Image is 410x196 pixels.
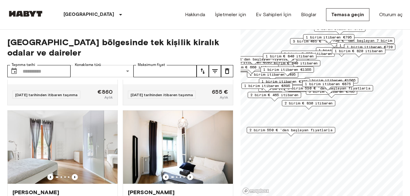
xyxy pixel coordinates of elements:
[228,64,276,70] span: 2 birim € 660 itibaren
[213,56,294,62] span: 3 birim 625 €'dan başlayan fiyatlarla
[281,51,335,60] div: Harita işaretçisi
[8,65,20,77] button: Tarih seçin
[247,127,335,136] div: Harita işaretçisi
[330,38,394,47] div: Harita işaretçisi
[221,65,233,77] button: melodi
[337,42,388,52] div: Harita işaretçisi
[97,89,113,95] span: €860
[163,174,169,180] button: Önceki resim
[197,65,209,77] button: melodi
[248,92,301,101] div: Harita işaretçisi
[302,81,354,90] div: Harita işaretçisi
[262,79,307,84] span: 1 birim itibaren €785
[319,48,365,53] span: 1 birim itibaren €770
[326,8,369,21] a: Temasa geçin
[209,65,221,77] button: melodi
[301,11,316,18] a: Bloglar
[215,11,246,18] a: İşletmeler için
[7,11,44,17] img: Habyt (Habyt)
[285,85,373,95] div: Harita işaretçisi
[305,81,351,87] span: 1 birim itibaren €875
[225,64,278,74] div: Harita işaretçisi
[220,95,228,100] span: Aylık
[12,62,35,67] label: Taşınma tarihi
[104,95,113,100] span: Aylık
[287,85,370,91] span: 6 birim 530 € 'dan başlayan fiyatlarla
[249,127,332,133] span: 2 birim 550 € 'dan başlayan fiyatlarla
[347,44,393,50] span: 1 birim itibaren €720
[63,11,114,18] p: [GEOGRAPHIC_DATA]
[303,34,354,44] div: Harita işaretçisi
[7,37,233,58] span: [GEOGRAPHIC_DATA] bölgesinde tek kişilik kiralık odalar ve daireler
[256,11,291,18] a: Ev Sahipleri İçin
[306,34,352,40] span: 1 birim itibaren €795
[263,67,311,72] span: 1 birim itibaren €1355
[138,62,165,67] label: Maksimum fiyat
[293,38,376,44] span: 3 birim 485 € 'dan başlayan fiyatlarla
[344,44,395,53] div: Harita işaretçisi
[285,100,332,106] span: 2 birim € 830 itibaren
[247,71,298,81] div: Harita işaretçisi
[13,189,59,196] span: [PERSON_NAME]
[260,67,314,76] div: Harita işaretçisi
[307,78,355,83] span: 1 birim itibaren €1565
[379,11,403,18] a: Oturum aç
[316,47,367,57] div: Harita işaretçisi
[72,174,78,180] button: Önceki resim
[263,53,316,63] div: Harita işaretçisi
[47,174,53,180] button: Önceki resim
[290,38,379,48] div: Harita işaretçisi
[123,111,233,184] img: IT-14-109-001-005 biriminin pazarlama resmi
[15,93,78,97] span: [DATE] tarihinden itibaren taşınma
[266,53,314,59] span: 1 birim € 840 itibaren
[314,26,365,35] div: Harita işaretçisi
[333,38,392,43] span: 730 € 'dan başlayan 7 birim
[305,77,358,87] div: Harita işaretçisi
[244,83,290,89] span: 1 birim itibaren €695
[332,48,385,57] div: Harita işaretçisi
[241,83,293,92] div: Harita işaretçisi
[259,78,310,88] div: Harita işaretçisi
[131,93,193,97] span: [DATE] tarihinden itibaren taşınma
[284,51,332,56] span: 1 birim € 850 itibaren
[8,111,118,184] img: Birim IT-14-035-002-02H pazarlama resmi
[75,62,101,67] label: Konaklama türü
[128,189,175,196] span: [PERSON_NAME]
[187,174,193,180] button: Önceki resim
[335,48,383,54] span: 1 birim € 820 itibaren
[185,11,205,18] a: Hakkında
[211,56,297,66] div: Harita işaretçisi
[250,92,298,98] span: 2 birim € 465 itibaren
[242,187,269,194] a: Harita kutusu logosu
[212,89,228,95] span: 655 €
[339,43,385,48] span: 1 birim itibaren €740
[282,100,335,110] div: Harita işaretçisi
